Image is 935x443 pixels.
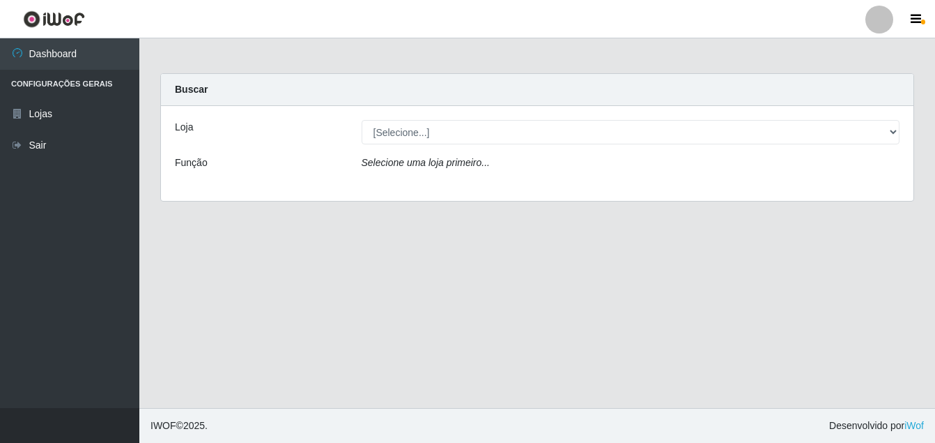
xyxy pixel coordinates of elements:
span: IWOF [150,420,176,431]
label: Função [175,156,208,170]
img: CoreUI Logo [23,10,85,28]
span: © 2025 . [150,419,208,433]
a: iWof [904,420,924,431]
span: Desenvolvido por [829,419,924,433]
i: Selecione uma loja primeiro... [362,157,490,168]
strong: Buscar [175,84,208,95]
label: Loja [175,120,193,135]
